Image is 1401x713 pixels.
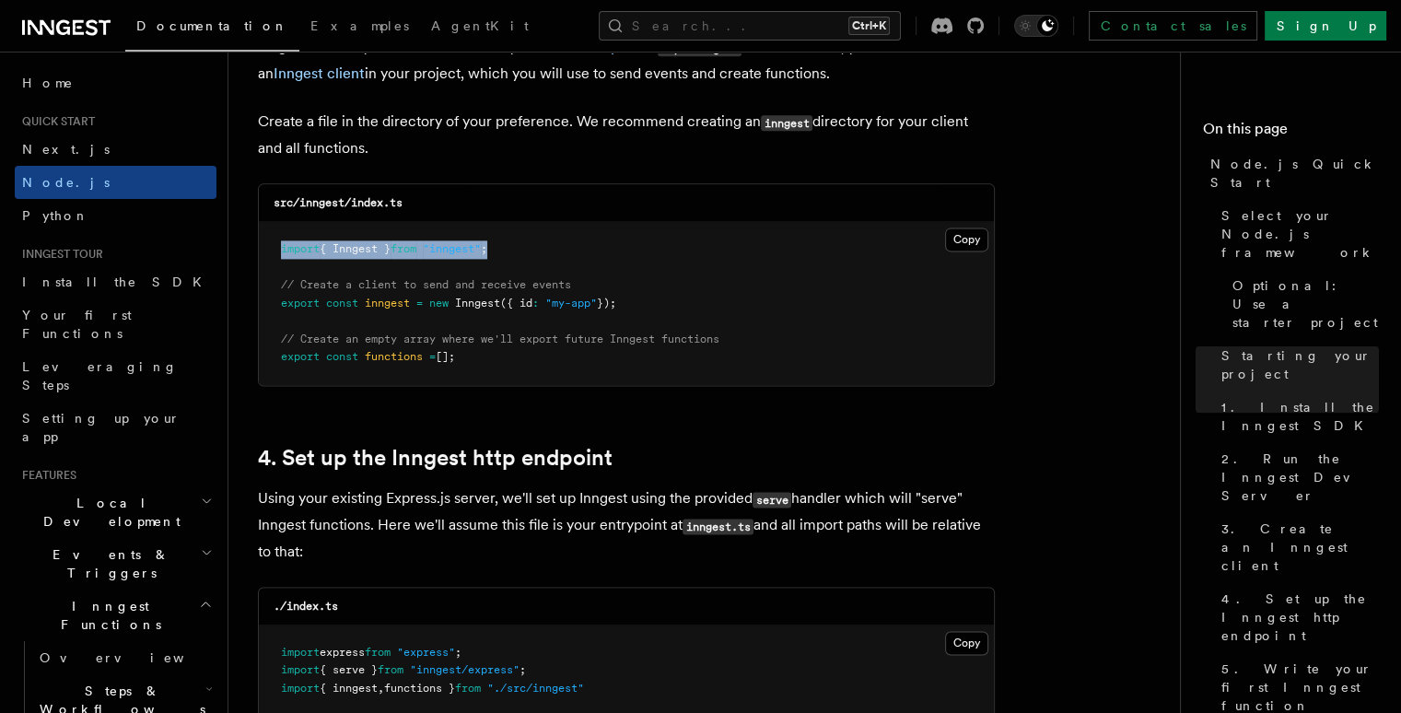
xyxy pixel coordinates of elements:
[1265,11,1386,41] a: Sign Up
[1214,512,1379,582] a: 3. Create an Inngest client
[274,64,365,82] a: Inngest client
[125,6,299,52] a: Documentation
[15,468,76,483] span: Features
[761,115,812,131] code: inngest
[281,242,320,255] span: import
[22,142,110,157] span: Next.js
[1221,346,1379,383] span: Starting your project
[310,18,409,33] span: Examples
[945,228,988,251] button: Copy
[15,590,216,641] button: Inngest Functions
[15,545,201,582] span: Events & Triggers
[22,308,132,341] span: Your first Functions
[378,663,403,676] span: from
[416,297,423,310] span: =
[320,663,378,676] span: { serve }
[281,663,320,676] span: import
[258,109,995,161] p: Create a file in the directory of your preference. We recommend creating an directory for your cl...
[384,682,455,695] span: functions }
[436,350,455,363] span: [];
[481,242,487,255] span: ;
[32,641,216,674] a: Overview
[15,298,216,350] a: Your first Functions
[15,538,216,590] button: Events & Triggers
[40,650,229,665] span: Overview
[15,199,216,232] a: Python
[1221,206,1379,262] span: Select your Node.js framework
[1221,520,1379,575] span: 3. Create an Inngest client
[500,297,532,310] span: ({ id
[1014,15,1058,37] button: Toggle dark mode
[258,445,613,471] a: 4. Set up the Inngest http endpoint
[281,350,320,363] span: export
[1210,155,1379,192] span: Node.js Quick Start
[1221,590,1379,645] span: 4. Set up the Inngest http endpoint
[15,486,216,538] button: Local Development
[365,646,391,659] span: from
[281,646,320,659] span: import
[378,682,384,695] span: ,
[1214,339,1379,391] a: Starting your project
[1214,391,1379,442] a: 1. Install the Inngest SDK
[1214,199,1379,269] a: Select your Node.js framework
[320,242,391,255] span: { Inngest }
[320,682,378,695] span: { inngest
[15,350,216,402] a: Leveraging Steps
[753,492,791,508] code: serve
[455,646,461,659] span: ;
[281,682,320,695] span: import
[15,494,201,531] span: Local Development
[22,74,74,92] span: Home
[15,166,216,199] a: Node.js
[1225,269,1379,339] a: Optional: Use a starter project
[431,18,529,33] span: AgentKit
[455,682,481,695] span: from
[299,6,420,50] a: Examples
[22,175,110,190] span: Node.js
[1221,450,1379,505] span: 2. Run the Inngest Dev Server
[597,297,616,310] span: });
[945,631,988,655] button: Copy
[520,663,526,676] span: ;
[274,196,403,209] code: src/inngest/index.ts
[258,485,995,565] p: Using your existing Express.js server, we'll set up Inngest using the provided handler which will...
[15,597,199,634] span: Inngest Functions
[1221,398,1379,435] span: 1. Install the Inngest SDK
[1214,442,1379,512] a: 2. Run the Inngest Dev Server
[15,133,216,166] a: Next.js
[365,297,410,310] span: inngest
[599,11,901,41] button: Search...Ctrl+K
[22,411,181,444] span: Setting up your app
[397,646,455,659] span: "express"
[1232,276,1379,332] span: Optional: Use a starter project
[410,663,520,676] span: "inngest/express"
[22,275,213,289] span: Install the SDK
[136,18,288,33] span: Documentation
[15,265,216,298] a: Install the SDK
[455,297,500,310] span: Inngest
[1203,147,1379,199] a: Node.js Quick Start
[258,34,995,87] p: Inngest invokes your functions securely via an at . To enable that, you will create an in your pr...
[365,350,423,363] span: functions
[423,242,481,255] span: "inngest"
[1203,118,1379,147] h4: On this page
[487,682,584,695] span: "./src/inngest"
[281,333,719,345] span: // Create an empty array where we'll export future Inngest functions
[15,247,103,262] span: Inngest tour
[420,6,540,50] a: AgentKit
[545,297,597,310] span: "my-app"
[281,297,320,310] span: export
[320,646,365,659] span: express
[1089,11,1257,41] a: Contact sales
[848,17,890,35] kbd: Ctrl+K
[22,359,178,392] span: Leveraging Steps
[22,208,89,223] span: Python
[15,402,216,453] a: Setting up your app
[326,350,358,363] span: const
[15,66,216,99] a: Home
[683,519,753,534] code: inngest.ts
[391,242,416,255] span: from
[326,297,358,310] span: const
[429,350,436,363] span: =
[274,600,338,613] code: ./index.ts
